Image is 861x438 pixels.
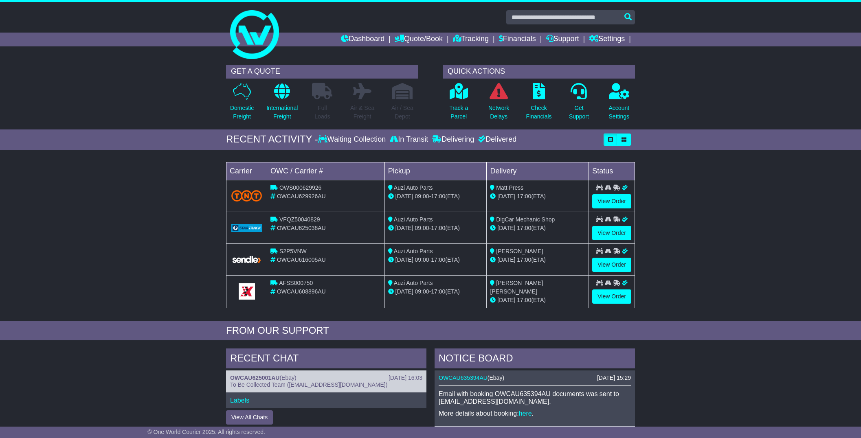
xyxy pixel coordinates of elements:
span: OWCAU625038AU [277,225,326,231]
a: GetSupport [569,83,589,125]
a: View Order [592,289,631,304]
a: Settings [589,33,625,46]
span: 17:00 [517,193,531,199]
span: S2P5VNW [279,248,307,254]
div: [DATE] 16:03 [389,374,422,381]
p: Network Delays [488,104,509,121]
span: 17:00 [431,193,445,199]
a: Tracking [453,33,489,46]
a: OWCAU635394AU [439,374,488,381]
img: GetCarrierServiceLogo [239,283,255,300]
a: View Order [592,258,631,272]
span: [DATE] [395,256,413,263]
p: Get Support [569,104,589,121]
span: 09:00 [415,288,429,295]
p: Email with booking OWCAU635394AU documents was sent to [EMAIL_ADDRESS][DOMAIN_NAME]. [439,390,631,405]
span: Auzi Auto Parts [394,280,433,286]
a: InternationalFreight [266,83,298,125]
span: 17:00 [431,256,445,263]
a: Support [546,33,579,46]
div: (ETA) [490,224,585,232]
a: CheckFinancials [526,83,552,125]
p: Full Loads [312,104,332,121]
span: Matt Press [496,184,523,191]
span: 17:00 [431,225,445,231]
span: [DATE] [395,193,413,199]
div: RECENT ACTIVITY - [226,134,318,145]
a: Dashboard [341,33,384,46]
a: NetworkDelays [488,83,510,125]
div: Waiting Collection [318,135,388,144]
span: Auzi Auto Parts [394,216,433,223]
div: ( ) [439,374,631,381]
td: OWC / Carrier # [267,162,385,180]
td: Carrier [226,162,267,180]
div: QUICK ACTIONS [443,65,635,79]
span: OWS000629926 [279,184,322,191]
td: Status [589,162,635,180]
p: Air & Sea Freight [350,104,374,121]
span: [DATE] [497,256,515,263]
span: 09:00 [415,256,429,263]
span: DigCar Mechanic Shop [496,216,555,223]
span: [DATE] [497,225,515,231]
div: [DATE] 15:29 [597,374,631,381]
span: To Be Collected Team ([EMAIL_ADDRESS][DOMAIN_NAME]) [230,381,387,388]
div: In Transit [388,135,430,144]
span: VFQZ50040829 [279,216,320,223]
div: NOTICE BOARD [435,348,635,370]
div: (ETA) [490,192,585,201]
a: Financials [499,33,536,46]
a: here [519,410,532,417]
div: GET A QUOTE [226,65,418,79]
span: [PERSON_NAME] [PERSON_NAME] [490,280,543,295]
div: ( ) [230,374,422,381]
a: Quote/Book [395,33,443,46]
span: 17:00 [517,225,531,231]
span: Auzi Auto Parts [394,184,433,191]
div: (ETA) [490,256,585,264]
a: View Order [592,194,631,208]
p: Domestic Freight [230,104,254,121]
p: Labels [230,396,422,404]
div: - (ETA) [388,256,483,264]
a: Track aParcel [449,83,468,125]
span: [PERSON_NAME] [496,248,543,254]
span: AFSS000750 [279,280,313,286]
a: View Order [592,226,631,240]
p: International Freight [266,104,298,121]
img: GetCarrierServiceLogo [231,224,262,232]
span: [DATE] [395,225,413,231]
a: DomesticFreight [230,83,254,125]
button: View All Chats [226,410,273,425]
img: TNT_Domestic.png [231,190,262,201]
span: 17:00 [517,256,531,263]
div: - (ETA) [388,287,483,296]
p: Check Financials [526,104,552,121]
div: RECENT CHAT [226,348,426,370]
td: Pickup [384,162,487,180]
span: 09:00 [415,225,429,231]
p: More details about booking: . [439,410,631,417]
span: 09:00 [415,193,429,199]
div: (ETA) [490,296,585,304]
span: OWCAU629926AU [277,193,326,199]
span: [DATE] [497,297,515,303]
a: OWCAU625001AU [230,374,279,381]
div: FROM OUR SUPPORT [226,325,635,337]
td: Delivery [487,162,589,180]
div: - (ETA) [388,224,483,232]
span: Ebay [490,374,503,381]
span: Ebay [281,374,294,381]
span: [DATE] [395,288,413,295]
span: © One World Courier 2025. All rights reserved. [147,429,265,435]
span: OWCAU608896AU [277,288,326,295]
span: [DATE] [497,193,515,199]
span: 17:00 [431,288,445,295]
div: Delivering [430,135,476,144]
p: Account Settings [609,104,630,121]
span: 17:00 [517,297,531,303]
span: OWCAU616005AU [277,256,326,263]
span: Auzi Auto Parts [394,248,433,254]
a: AccountSettings [608,83,630,125]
